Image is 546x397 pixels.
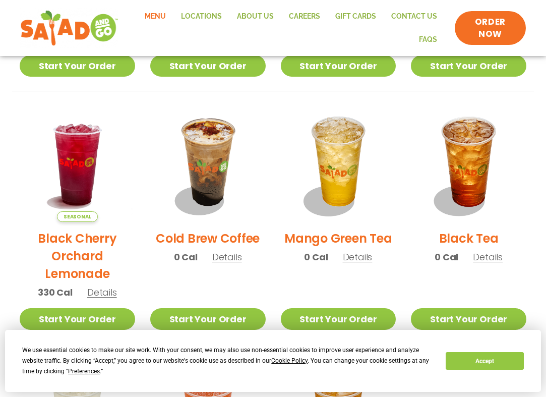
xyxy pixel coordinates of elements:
a: Start Your Order [411,55,526,77]
span: 0 Cal [435,250,458,264]
img: new-SAG-logo-768×292 [20,8,118,48]
span: 0 Cal [174,250,198,264]
button: Accept [446,352,523,370]
img: Product photo for Black Tea [411,106,526,222]
a: Start Your Order [150,55,266,77]
span: ORDER NOW [465,16,516,40]
a: Start Your Order [20,308,135,330]
div: Cookie Consent Prompt [5,330,541,392]
img: Product photo for Cold Brew Coffee [150,106,266,222]
span: Preferences [68,368,100,375]
img: Product photo for Mango Green Tea [281,106,396,222]
a: Careers [281,5,328,28]
a: Contact Us [384,5,445,28]
h2: Black Cherry Orchard Lemonade [20,230,135,282]
span: 330 Cal [38,286,73,299]
a: Start Your Order [281,308,396,330]
a: About Us [229,5,281,28]
span: Cookie Policy [271,357,308,364]
a: Start Your Order [20,55,135,77]
h2: Cold Brew Coffee [156,230,260,247]
span: Details [343,251,373,263]
a: Menu [137,5,173,28]
span: Details [473,251,503,263]
span: Details [212,251,242,263]
a: Start Your Order [411,308,526,330]
div: We use essential cookies to make our site work. With your consent, we may also use non-essential ... [22,345,434,377]
span: 0 Cal [304,250,328,264]
img: Product photo for Black Cherry Orchard Lemonade [20,106,135,222]
nav: Menu [129,5,445,51]
a: FAQs [411,28,445,51]
a: GIFT CARDS [328,5,384,28]
a: ORDER NOW [455,11,526,45]
a: Start Your Order [150,308,266,330]
a: Locations [173,5,229,28]
a: Start Your Order [281,55,396,77]
h2: Black Tea [439,230,499,247]
h2: Mango Green Tea [284,230,392,247]
span: Details [87,286,117,299]
span: Seasonal [57,211,98,222]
